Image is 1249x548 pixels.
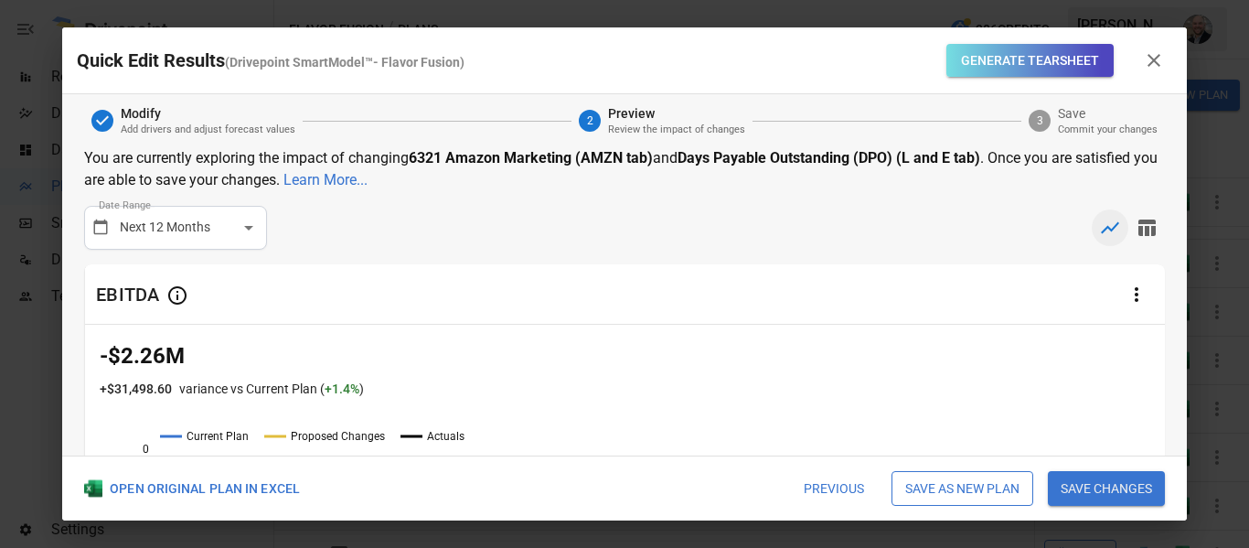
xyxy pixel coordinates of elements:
span: Save [1058,104,1158,123]
strong: Days Payable Outstanding (DPO) (L and E tab) [678,149,980,167]
span: + 1.4 % [325,381,359,396]
button: Save changes [1048,471,1165,506]
button: Generate Tearsheet [946,44,1114,78]
text: Actuals [427,431,464,444]
p: Review the impact of changes [608,123,745,138]
p: -$2.26M [100,339,1150,372]
strong: 6321 Amazon Marketing (AMZN tab) [409,149,653,167]
p: Add drivers and adjust forecast values [121,123,295,138]
text: 2 [587,114,593,127]
p: variance vs Current Plan ( ) [179,380,364,399]
text: 3 [1036,114,1042,127]
span: ( Drivepoint SmartModel™- Flavor Fusion ) [225,55,464,70]
span: Preview [608,104,745,123]
div: OPEN ORIGINAL PLAN IN EXCEL [84,479,300,498]
span: Modify [121,104,295,123]
button: Previous [791,471,877,506]
a: Learn More... [283,171,368,188]
text: Proposed Changes [291,431,385,444]
p: Commit your changes [1058,123,1158,138]
p: You are currently exploring the impact of changing and . Once you are satisfied you are able to s... [84,147,1164,191]
button: Save as new plan [891,471,1033,506]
